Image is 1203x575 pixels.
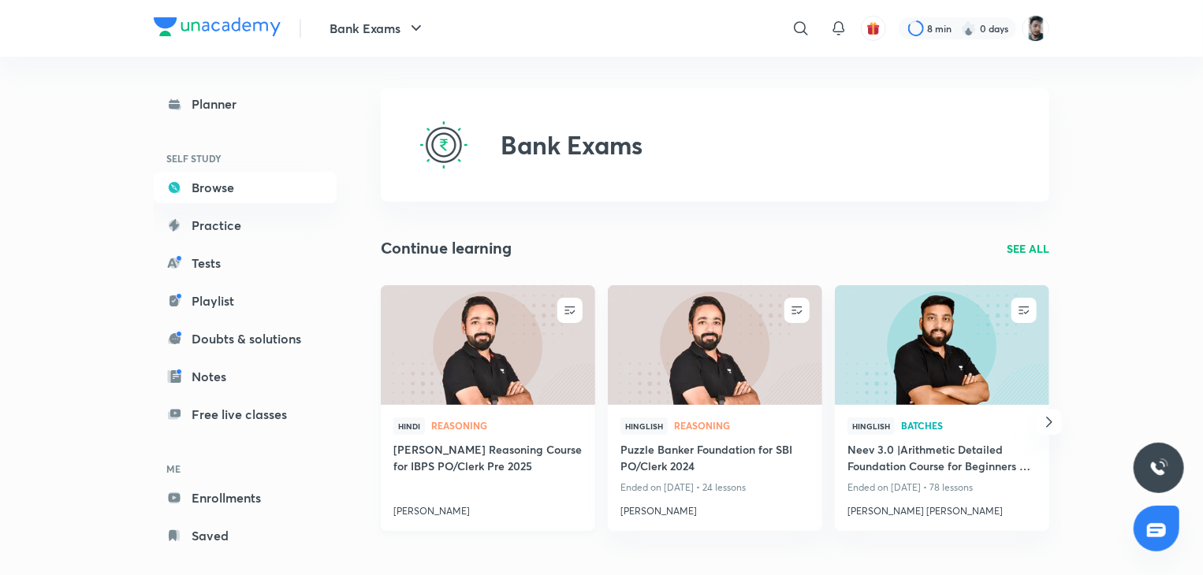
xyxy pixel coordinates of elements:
a: Tests [154,247,337,279]
button: Bank Exams [320,13,435,44]
span: Batches [901,421,1037,430]
img: avatar [866,21,881,35]
a: Enrollments [154,482,337,514]
a: new-thumbnail [608,285,822,405]
span: Reasoning [431,421,583,430]
span: Hinglish [847,417,895,435]
span: Hinglish [620,417,668,435]
p: Ended on [DATE] • 78 lessons [847,477,1037,498]
a: Reasoning [674,421,810,432]
a: Saved [154,520,337,551]
a: Browse [154,172,337,203]
a: Company Logo [154,17,281,40]
img: new-thumbnail [378,284,597,406]
a: [PERSON_NAME] [620,498,810,518]
span: Hindi [393,417,425,435]
a: Neev 3.0 |Arithmetic Detailed Foundation Course for Beginners All Bank Exam 2025 [847,441,1037,477]
a: Planner [154,88,337,120]
h6: ME [154,455,337,482]
a: Notes [154,361,337,392]
a: Free live classes [154,399,337,430]
img: new-thumbnail [832,284,1051,406]
a: Reasoning [431,421,583,432]
a: Playlist [154,285,337,317]
h2: Continue learning [381,236,512,260]
a: new-thumbnail [835,285,1049,405]
span: Reasoning [674,421,810,430]
a: [PERSON_NAME] Reasoning Course for IBPS PO/Clerk Pre 2025 [393,441,583,477]
a: Batches [901,421,1037,432]
a: Puzzle Banker Foundation for SBI PO/Clerk 2024 [620,441,810,477]
h2: Bank Exams [501,130,642,160]
button: avatar [861,16,886,41]
img: Snehasish Das [1022,15,1049,42]
a: [PERSON_NAME] [393,498,583,518]
img: streak [961,20,977,36]
a: Practice [154,210,337,241]
img: new-thumbnail [605,284,824,406]
p: Ended on [DATE] • 24 lessons [620,477,810,498]
a: new-thumbnail [381,285,595,405]
img: Bank Exams [419,120,469,170]
a: SEE ALL [1007,240,1049,257]
a: Doubts & solutions [154,323,337,354]
h6: SELF STUDY [154,145,337,172]
a: [PERSON_NAME] [PERSON_NAME] [847,498,1037,518]
img: Company Logo [154,17,281,36]
img: ttu [1149,458,1168,477]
